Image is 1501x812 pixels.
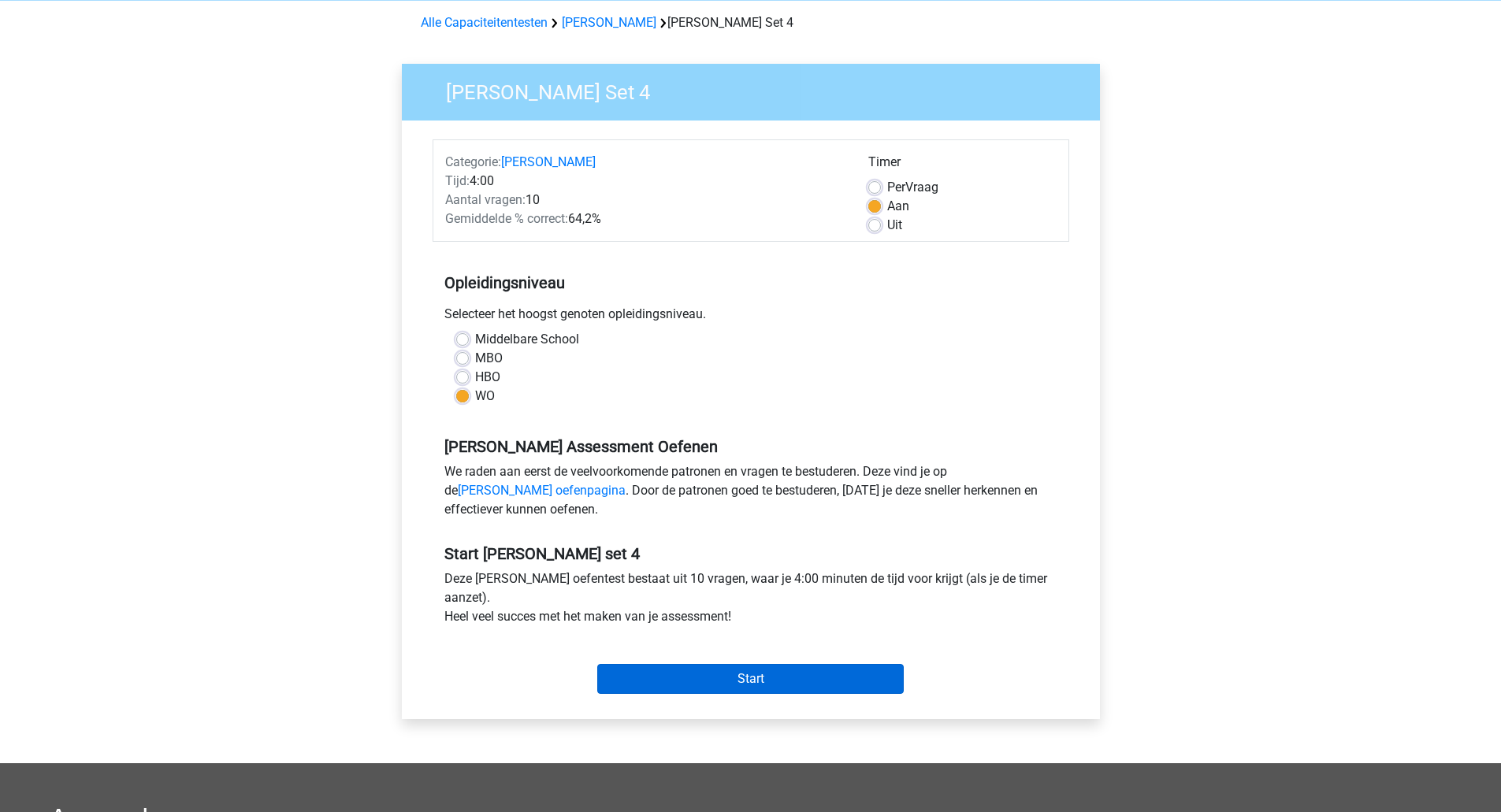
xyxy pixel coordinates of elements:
[597,664,904,694] input: Start
[475,387,495,406] label: WO
[445,211,568,226] span: Gemiddelde % correct:
[445,192,526,207] span: Aantal vragen:
[433,191,856,209] div: 10
[887,197,909,216] label: Aan
[427,74,1088,105] h3: [PERSON_NAME] Set 4
[433,462,1069,525] div: We raden aan eerst de veelvoorkomende patronen en vragen te bestuderen. Deze vind je op de . Door...
[887,216,902,235] label: Uit
[475,368,500,387] label: HBO
[887,180,905,195] span: Per
[458,483,626,498] a: [PERSON_NAME] oefenpagina
[444,544,1057,563] h5: Start [PERSON_NAME] set 4
[414,13,1087,32] div: [PERSON_NAME] Set 4
[562,15,656,30] a: [PERSON_NAME]
[445,173,470,188] span: Tijd:
[433,209,856,228] div: 64,2%
[444,267,1057,298] h5: Opleidingsniveau
[433,172,856,191] div: 4:00
[868,153,1057,178] div: Timer
[444,437,1057,456] h5: [PERSON_NAME] Assessment Oefenen
[887,178,938,197] label: Vraag
[445,154,501,169] span: Categorie:
[501,154,596,169] a: [PERSON_NAME]
[433,305,1069,330] div: Selecteer het hoogst genoten opleidingsniveau.
[421,15,548,30] a: Alle Capaciteitentesten
[475,330,579,349] label: Middelbare School
[475,349,503,368] label: MBO
[433,569,1069,632] div: Deze [PERSON_NAME] oefentest bestaat uit 10 vragen, waar je 4:00 minuten de tijd voor krijgt (als...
